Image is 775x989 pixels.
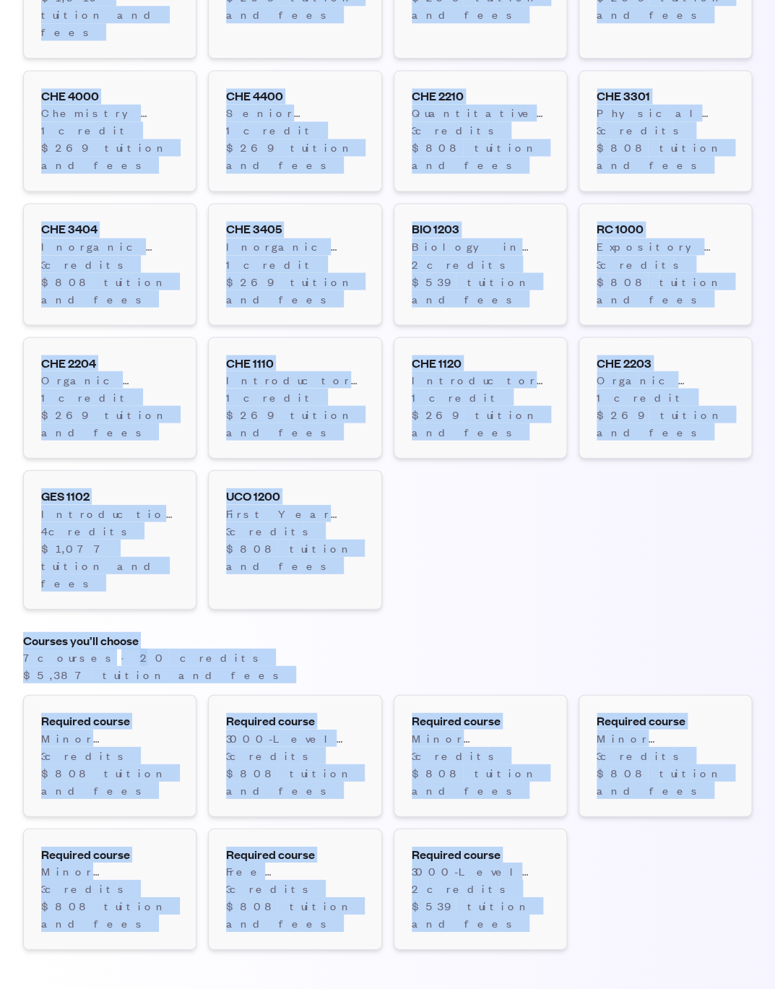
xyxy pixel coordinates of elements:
[41,355,178,371] h5: CHE 2204
[41,139,178,173] dd: tuition and fees
[226,273,278,288] span: $ 269
[23,665,752,683] dd: tuition and fees
[597,388,734,405] dd: 1 credit
[412,388,549,405] dd: 1 credit
[412,272,549,307] dd: tuition and fees
[226,879,363,897] dd: 3 credit s
[412,764,549,798] dd: tuition and fees
[226,139,278,155] span: $ 269
[226,746,363,764] dd: 3 credit s
[412,845,501,862] span: Required course
[597,712,685,728] span: Required course
[412,764,463,779] span: $ 808
[226,272,363,307] dd: tuition and fees
[41,104,178,121] dd: Chemistry Seminar
[412,273,456,288] span: $ 539
[412,139,463,155] span: $ 808
[226,539,363,574] dd: tuition and fees
[412,879,549,897] dd: 2 credit s
[597,88,734,105] h5: CHE 3301
[412,139,549,173] dd: tuition and fees
[412,238,549,255] dd: Biology in Society Laboratory
[597,121,734,139] dd: 3 credit s
[412,255,549,272] dd: 2 credit s
[226,862,363,879] dd: Free Elective
[41,139,93,155] span: $ 269
[226,897,363,931] dd: tuition and fees
[597,273,648,288] span: $ 808
[412,746,549,764] dd: 3 credit s
[412,88,549,105] h5: CHE 2210
[23,649,117,664] span: 7 courses
[226,221,363,238] h5: CHE 3405
[41,504,178,522] dd: Introduction to Historical Geology
[597,405,734,440] dd: tuition and fees
[597,729,734,746] dd: Minor Required Course
[41,539,178,591] dd: tuition and fees
[597,272,734,307] dd: tuition and fees
[226,355,363,371] h5: CHE 1110
[121,649,136,664] span: ·
[41,255,178,272] dd: 3 credit s
[226,488,363,504] h5: UCO 1200
[41,764,92,779] span: $ 808
[597,746,734,764] dd: 3 credit s
[412,405,549,440] dd: tuition and fees
[226,388,363,405] dd: 1 credit
[226,764,363,798] dd: tuition and fees
[412,221,549,238] h5: BIO 1203
[226,238,363,255] dd: Inorganic Chemistry Laboratory
[41,897,92,912] span: $ 808
[41,272,178,307] dd: tuition and fees
[226,88,363,105] h5: CHE 4400
[412,355,549,371] h5: CHE 1120
[412,862,549,879] dd: 3000-Level or Higher Chemistry Course
[597,371,734,388] dd: Organic Chemistry Laboratory I
[597,221,734,238] h5: RC 1000
[226,845,315,862] span: Required course
[597,139,734,173] dd: tuition and fees
[41,406,93,421] span: $ 269
[226,522,363,539] dd: 3 credit s
[226,139,363,173] dd: tuition and fees
[597,355,734,371] h5: CHE 2203
[226,255,363,272] dd: 1 credit
[41,862,178,879] dd: Minor Required Course
[140,649,264,664] span: 20 credit s
[41,388,178,405] dd: 1 credit
[412,406,464,421] span: $ 269
[412,371,549,388] dd: Introductory Chemistry Laboratory II
[597,104,734,121] dd: Physical Chemistry I
[226,121,363,139] dd: 1 credit
[597,406,649,421] span: $ 269
[226,764,277,779] span: $ 808
[41,746,178,764] dd: 3 credit s
[41,221,178,238] h5: CHE 3404
[597,238,734,255] dd: Expository Writing
[226,504,363,522] dd: First Year Seminar
[23,632,752,649] h4: Courses you’ll choose
[412,897,549,931] dd: tuition and fees
[41,897,178,931] dd: tuition and fees
[23,666,91,681] span: $ 5,387
[41,712,130,728] span: Required course
[597,764,734,798] dd: tuition and fees
[412,897,456,912] span: $ 539
[597,764,648,779] span: $ 808
[41,540,110,555] span: $ 1,077
[412,104,549,121] dd: Quantitative Analysis
[41,273,92,288] span: $ 808
[226,729,363,746] dd: 3000-Level or Higher Chemistry Course
[597,139,648,155] span: $ 808
[41,764,178,798] dd: tuition and fees
[41,845,130,862] span: Required course
[41,88,178,105] h5: CHE 4000
[226,540,277,555] span: $ 808
[226,371,363,388] dd: Introductory Chemistry Laboratory I
[41,522,178,539] dd: 4 credit s
[41,488,178,504] h5: GES 1102
[412,729,549,746] dd: Minor Required Course
[412,121,549,139] dd: 3 credit s
[226,405,363,440] dd: tuition and fees
[41,121,178,139] dd: 1 credit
